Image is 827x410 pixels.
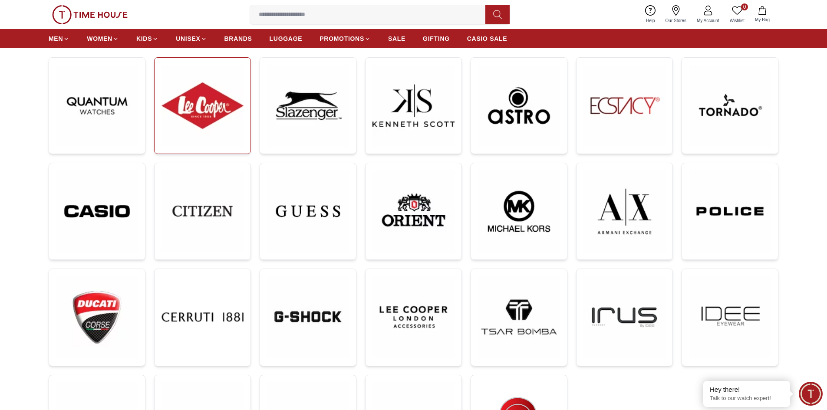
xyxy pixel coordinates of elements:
[161,170,244,252] img: ...
[423,34,450,43] span: GIFTING
[583,276,666,358] img: ...
[710,395,784,402] p: Talk to our watch expert!
[641,3,660,26] a: Help
[388,34,405,43] span: SALE
[423,31,450,46] a: GIFTING
[689,170,771,253] img: ...
[689,65,771,147] img: ...
[478,276,560,358] img: ...
[87,34,112,43] span: WOMEN
[267,276,349,358] img: ...
[161,276,244,358] img: ...
[660,3,692,26] a: Our Stores
[750,4,775,25] button: My Bag
[467,31,507,46] a: CASIO SALE
[478,170,560,253] img: ...
[388,31,405,46] a: SALE
[267,65,349,147] img: ...
[583,170,666,253] img: ...
[693,17,723,24] span: My Account
[56,170,138,253] img: ...
[799,382,823,406] div: Chat Widget
[267,170,349,253] img: ...
[52,5,128,24] img: ...
[725,3,750,26] a: 0Wishlist
[583,65,666,147] img: ...
[136,34,152,43] span: KIDS
[176,34,200,43] span: UNISEX
[751,16,773,23] span: My Bag
[662,17,690,24] span: Our Stores
[176,31,207,46] a: UNISEX
[710,385,784,394] div: Hey there!
[270,31,303,46] a: LUGGAGE
[467,34,507,43] span: CASIO SALE
[372,65,455,147] img: ...
[49,34,63,43] span: MEN
[161,65,244,147] img: ...
[49,31,69,46] a: MEN
[320,34,364,43] span: PROMOTIONS
[372,170,455,253] img: ...
[56,65,138,147] img: ...
[270,34,303,43] span: LUGGAGE
[689,276,771,358] img: ...
[741,3,748,10] span: 0
[136,31,158,46] a: KIDS
[478,65,560,147] img: ...
[224,34,252,43] span: BRANDS
[87,31,119,46] a: WOMEN
[224,31,252,46] a: BRANDS
[642,17,659,24] span: Help
[372,276,455,358] img: ...
[56,276,138,358] img: ...
[726,17,748,24] span: Wishlist
[320,31,371,46] a: PROMOTIONS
